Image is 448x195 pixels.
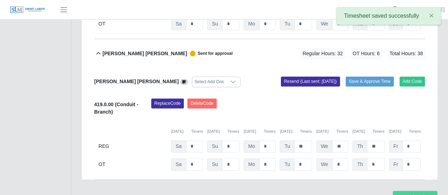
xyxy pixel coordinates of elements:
span: Mo [244,18,260,30]
span: Mo [244,158,260,171]
button: DeleteCode [187,98,217,108]
span: Tu [280,18,295,30]
button: Save & Approve Time [346,76,394,86]
button: Timers [263,128,276,134]
span: Th [352,140,367,153]
div: REG [98,140,167,153]
span: Regular Hours: 32 [300,48,345,59]
button: Timers [336,128,348,134]
span: Su [207,140,222,153]
span: We [316,158,333,171]
span: We [316,140,333,153]
span: Tu [280,140,295,153]
button: Timers [300,128,312,134]
a: [PERSON_NAME] [404,6,444,13]
button: Resend (Last sent: [DATE]) [281,76,340,86]
b: [PERSON_NAME] [PERSON_NAME] [94,79,179,84]
div: [DATE] [352,128,384,134]
span: Su [207,158,222,171]
span: Sa [171,140,186,153]
span: × [429,11,433,19]
div: [DATE] [389,128,421,134]
span: Fr [389,140,403,153]
div: OT [98,158,167,171]
span: Tu [280,158,295,171]
div: [DATE] [280,128,312,134]
span: Sa [171,18,186,30]
b: [PERSON_NAME] [PERSON_NAME] [102,50,187,57]
b: 419.0.00 (Conduit - Branch) [94,102,138,115]
div: [DATE] [316,128,348,134]
button: [PERSON_NAME] [PERSON_NAME] Sent for approval Regular Hours: 32 OT Hours: 6 Total Hours: 38 [94,39,425,68]
button: Timers [373,128,385,134]
span: Total Hours: 38 [387,48,425,59]
span: Sent for approval [187,51,233,56]
button: ReplaceCode [151,98,184,108]
button: Timers [409,128,421,134]
span: Th [352,158,367,171]
span: OT Hours: 6 [351,48,382,59]
div: Select Add Ons [192,77,226,87]
div: [DATE] [244,128,276,134]
span: We [316,18,333,30]
div: [DATE] [207,128,239,134]
a: View/Edit Notes [180,79,188,84]
img: SLM Logo [10,6,45,14]
button: Timers [191,128,203,134]
div: OT [98,18,167,30]
div: [DATE] [171,128,203,134]
button: Add Code [399,76,425,86]
span: Mo [244,140,260,153]
div: Timesheet saved successfully [336,7,441,25]
span: Sa [171,158,186,171]
span: Su [207,18,222,30]
button: Timers [227,128,239,134]
span: Fr [389,158,403,171]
